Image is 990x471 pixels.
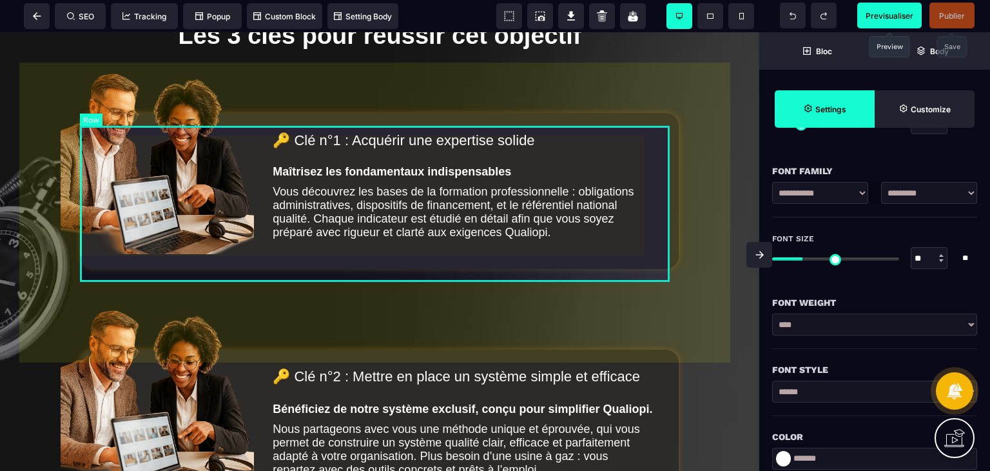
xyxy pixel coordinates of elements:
h2: 🔑 Clé n°1 : Acquérir une expertise solide [273,100,653,117]
div: Font Family [772,163,977,179]
div: Color [772,429,977,445]
span: Tracking [122,12,166,21]
div: Font Weight [772,295,977,310]
span: Previsualiser [866,11,913,21]
span: Open Style Manager [875,90,975,128]
strong: Customize [911,105,951,114]
span: Custom Block [253,12,316,21]
span: Preview [857,3,922,28]
span: SEO [67,12,94,21]
span: Screenshot [527,3,553,29]
strong: Body [930,46,949,56]
span: Font Size [772,234,814,244]
img: b19eb17435fec69ebfd9640db64efc4c_fond_transparent.png [61,265,254,459]
span: Open Blocks [759,32,875,70]
h2: 🔑 Clé n°2 : Mettre en place un système simple et efficace [273,330,653,353]
strong: Bloc [816,46,832,56]
strong: Settings [815,105,846,114]
span: Settings [775,90,875,128]
text: Nous partageons avec vous une méthode unique et éprouvée, qui vous permet de construire un systèm... [273,387,653,448]
span: Open Layer Manager [875,32,990,70]
div: Font Style [772,362,977,377]
span: View components [496,3,522,29]
b: Bénéficiez de notre système exclusif, conçu pour simplifier Qualiopi. [273,370,652,383]
span: Publier [939,11,965,21]
b: Maîtrisez les fondamentaux indispensables [273,133,511,146]
span: Popup [195,12,230,21]
img: b19eb17435fec69ebfd9640db64efc4c_fond_transparent.png [61,28,254,222]
text: Vous découvrez les bases de la formation professionnelle : obligations administratives, dispositi... [273,150,653,210]
span: Setting Body [334,12,392,21]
